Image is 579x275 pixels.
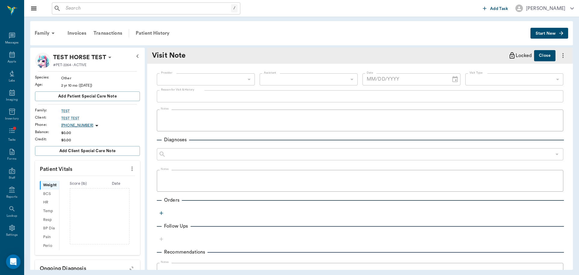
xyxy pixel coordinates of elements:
[61,137,140,143] div: $0.00
[28,2,40,14] button: Close drawer
[127,164,137,174] button: more
[526,5,565,12] div: [PERSON_NAME]
[59,181,97,187] div: Score ( lb )
[480,3,511,14] button: Add Task
[161,88,194,92] label: Reason for Visit & History
[5,117,19,121] div: Inventory
[40,207,59,216] div: Temp
[64,26,90,40] a: Invoices
[511,3,579,14] button: [PERSON_NAME]
[97,181,135,187] div: Date
[90,26,126,40] a: Transactions
[40,190,59,198] div: BCS
[558,50,568,61] button: more
[61,83,140,88] div: 2 yr 10 mo ([DATE])
[6,98,18,102] div: Imaging
[6,254,21,269] div: Open Intercom Messenger
[35,161,140,176] p: Patient Vitals
[508,50,532,61] div: Locked
[7,214,17,218] div: Lookup
[40,181,59,190] div: Weight
[35,91,140,101] button: Add patient Special Care Note
[35,82,61,87] div: Age :
[7,157,16,161] div: Forms
[35,129,61,135] div: Balance :
[40,198,59,207] div: HR
[530,28,568,39] button: Start New
[152,50,197,61] div: Visit Note
[8,59,16,64] div: Appts
[58,93,117,100] span: Add patient Special Care Note
[40,241,59,250] div: Perio
[367,71,373,75] label: Date
[35,136,61,142] div: Credit :
[362,73,447,85] input: MM/DD/YYYY
[61,123,93,128] p: [PHONE_NUMBER]
[162,222,191,230] p: Follow Ups
[61,130,140,136] div: $0.00
[35,75,61,80] div: Species :
[53,53,106,62] p: TEST HORSE TEST
[6,195,17,199] div: Reports
[264,71,276,75] label: Assistant
[61,75,140,81] div: Other
[162,136,189,143] p: Diagnoses
[35,146,140,156] button: Add client Special Care Note
[6,233,18,237] div: Settings
[161,167,169,171] label: Notes
[8,138,16,142] div: Tasks
[40,233,59,241] div: Pain
[5,40,19,45] div: Messages
[31,26,60,40] div: Family
[132,26,173,40] a: Patient History
[35,122,61,127] div: Phone :
[470,71,483,75] label: Visit Type
[61,116,140,121] a: TEST TEST
[35,260,140,275] p: Ongoing diagnosis
[35,53,51,68] img: Profile Image
[162,248,207,256] p: Recommendations
[35,107,61,113] div: Family :
[162,197,182,204] p: Orders
[63,4,231,13] input: Search
[161,260,169,264] label: Notes
[40,216,59,224] div: Resp
[534,50,555,61] button: Close
[9,78,15,83] div: Labs
[53,62,87,68] p: #PET-2264 - ACTIVE
[59,148,116,154] span: Add client Special Care Note
[61,108,140,114] a: TEST
[161,71,172,75] label: Provider
[9,176,15,180] div: Staff
[161,107,169,111] label: Notes
[231,4,238,12] div: /
[40,224,59,233] div: BP Dia
[35,115,61,120] div: Client :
